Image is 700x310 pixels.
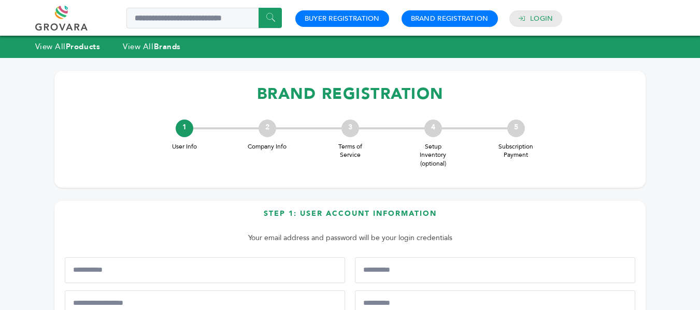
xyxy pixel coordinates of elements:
[154,41,181,52] strong: Brands
[126,8,282,28] input: Search a product or brand...
[495,142,537,160] span: Subscription Payment
[123,41,181,52] a: View AllBrands
[341,120,359,137] div: 3
[70,232,630,244] p: Your email address and password will be your login credentials
[65,209,635,227] h3: Step 1: User Account Information
[412,142,454,168] span: Setup Inventory (optional)
[330,142,371,160] span: Terms of Service
[164,142,205,151] span: User Info
[424,120,442,137] div: 4
[259,120,276,137] div: 2
[176,120,193,137] div: 1
[66,41,100,52] strong: Products
[247,142,288,151] span: Company Info
[65,257,345,283] input: First Name*
[530,14,553,23] a: Login
[35,41,101,52] a: View AllProducts
[305,14,380,23] a: Buyer Registration
[411,14,489,23] a: Brand Registration
[65,79,635,109] h1: BRAND REGISTRATION
[355,257,635,283] input: Last Name*
[507,120,525,137] div: 5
